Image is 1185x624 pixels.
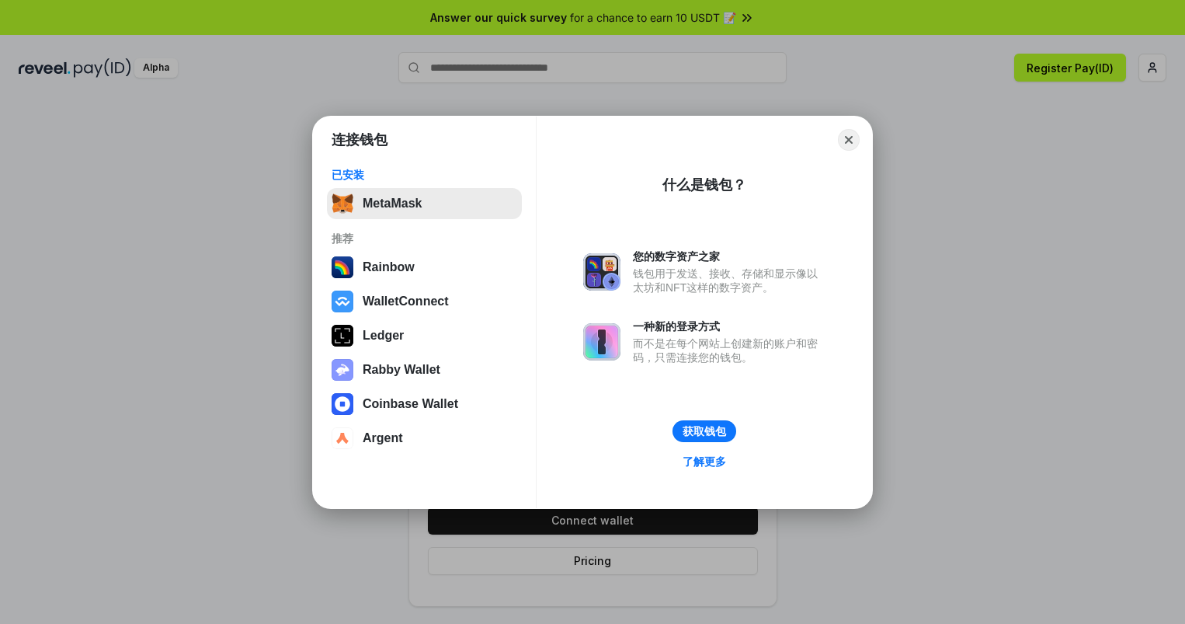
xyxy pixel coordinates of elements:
div: Ledger [363,329,404,343]
img: svg+xml,%3Csvg%20xmlns%3D%22http%3A%2F%2Fwww.w3.org%2F2000%2Fsvg%22%20width%3D%2228%22%20height%3... [332,325,353,347]
div: 而不是在每个网站上创建新的账户和密码，只需连接您的钱包。 [633,336,825,364]
img: svg+xml,%3Csvg%20xmlns%3D%22http%3A%2F%2Fwww.w3.org%2F2000%2Fsvg%22%20fill%3D%22none%22%20viewBox... [583,253,620,291]
img: svg+xml,%3Csvg%20xmlns%3D%22http%3A%2F%2Fwww.w3.org%2F2000%2Fsvg%22%20fill%3D%22none%22%20viewBox... [583,323,620,361]
div: 了解更多 [683,455,726,469]
div: Coinbase Wallet [363,397,458,411]
button: Rainbow [327,252,522,283]
a: 了解更多 [673,451,735,472]
img: svg+xml,%3Csvg%20width%3D%22120%22%20height%3D%22120%22%20viewBox%3D%220%200%20120%20120%22%20fil... [332,256,353,278]
h1: 连接钱包 [332,131,387,149]
div: 已安装 [332,168,517,182]
button: MetaMask [327,188,522,219]
img: svg+xml,%3Csvg%20width%3D%2228%22%20height%3D%2228%22%20viewBox%3D%220%200%2028%2028%22%20fill%3D... [332,393,353,415]
img: svg+xml,%3Csvg%20width%3D%2228%22%20height%3D%2228%22%20viewBox%3D%220%200%2028%2028%22%20fill%3D... [332,427,353,449]
div: 您的数字资产之家 [633,249,825,263]
div: MetaMask [363,197,422,211]
button: Argent [327,423,522,454]
div: 一种新的登录方式 [633,319,825,333]
button: Rabby Wallet [327,354,522,385]
div: 钱包用于发送、接收、存储和显示像以太坊和NFT这样的数字资产。 [633,267,825,295]
div: 推荐 [332,232,517,246]
div: Rabby Wallet [363,363,440,377]
div: 获取钱包 [683,424,726,438]
button: Ledger [327,320,522,351]
button: WalletConnect [327,286,522,317]
button: Coinbase Wallet [327,389,522,420]
button: 获取钱包 [672,420,736,442]
div: WalletConnect [363,295,449,309]
div: Argent [363,431,403,445]
img: svg+xml,%3Csvg%20fill%3D%22none%22%20height%3D%2233%22%20viewBox%3D%220%200%2035%2033%22%20width%... [332,193,353,214]
img: svg+xml,%3Csvg%20xmlns%3D%22http%3A%2F%2Fwww.w3.org%2F2000%2Fsvg%22%20fill%3D%22none%22%20viewBox... [332,359,353,381]
div: Rainbow [363,260,415,274]
img: svg+xml,%3Csvg%20width%3D%2228%22%20height%3D%2228%22%20viewBox%3D%220%200%2028%2028%22%20fill%3D... [332,291,353,312]
div: 什么是钱包？ [662,176,746,194]
button: Close [838,129,860,151]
